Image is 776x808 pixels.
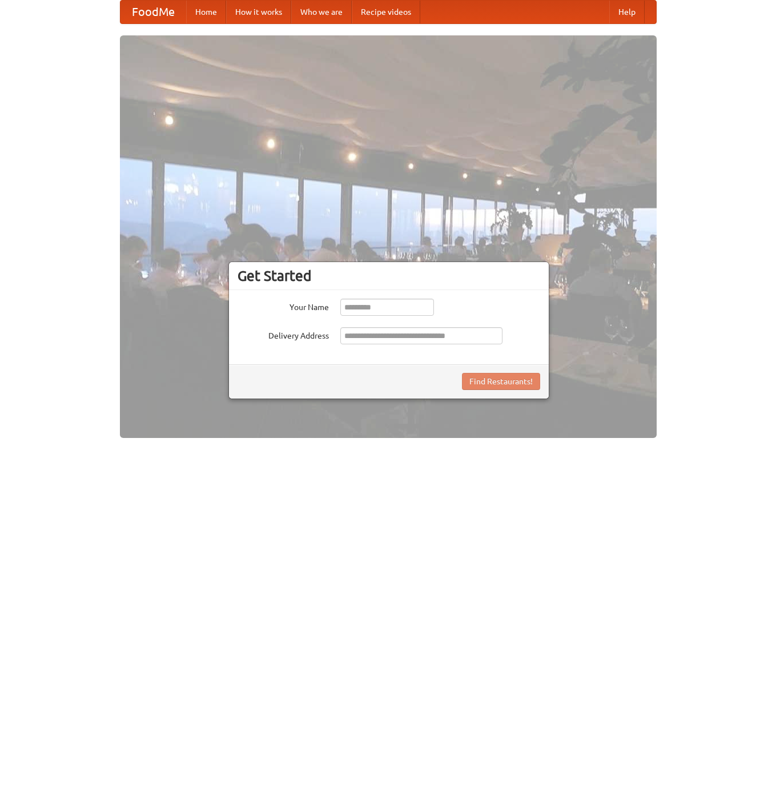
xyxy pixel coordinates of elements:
[462,373,540,390] button: Find Restaurants!
[609,1,645,23] a: Help
[120,1,186,23] a: FoodMe
[226,1,291,23] a: How it works
[352,1,420,23] a: Recipe videos
[291,1,352,23] a: Who we are
[186,1,226,23] a: Home
[238,299,329,313] label: Your Name
[238,327,329,341] label: Delivery Address
[238,267,540,284] h3: Get Started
